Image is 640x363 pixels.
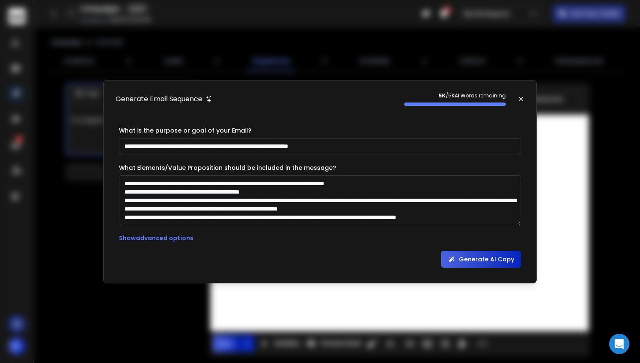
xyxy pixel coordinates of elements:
[439,92,446,99] strong: 5K
[119,234,521,242] p: Show advanced options
[119,126,251,135] label: What is the purpose or goal of your Email?
[441,251,521,268] button: Generate AI Copy
[116,94,202,104] h1: Generate Email Sequence
[609,334,629,354] div: Open Intercom Messenger
[404,92,506,99] p: / 5K AI Words remaining
[119,163,336,172] label: What Elements/Value Proposition should be included in the message?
